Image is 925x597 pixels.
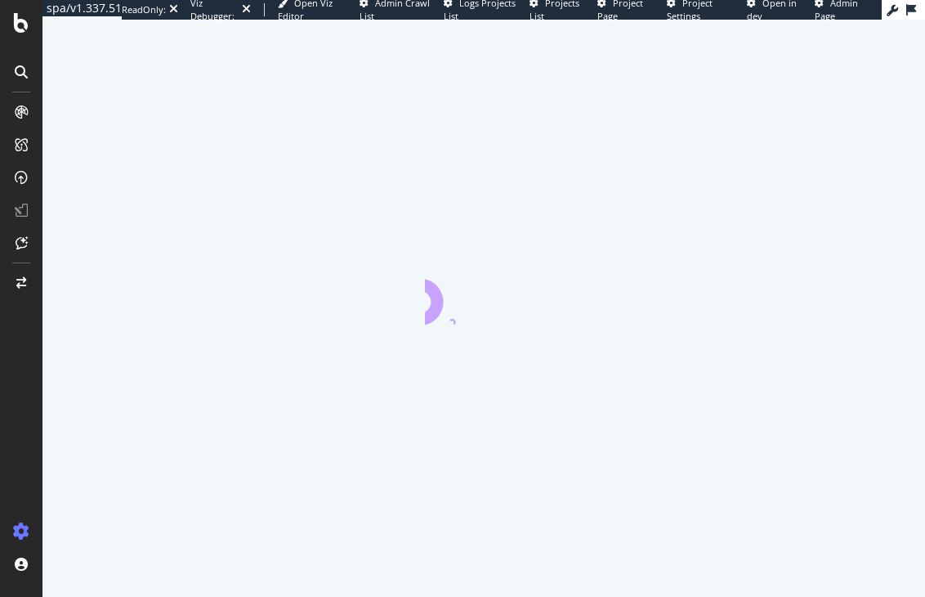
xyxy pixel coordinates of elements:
div: animation [425,266,543,325]
div: ReadOnly: [122,3,166,16]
